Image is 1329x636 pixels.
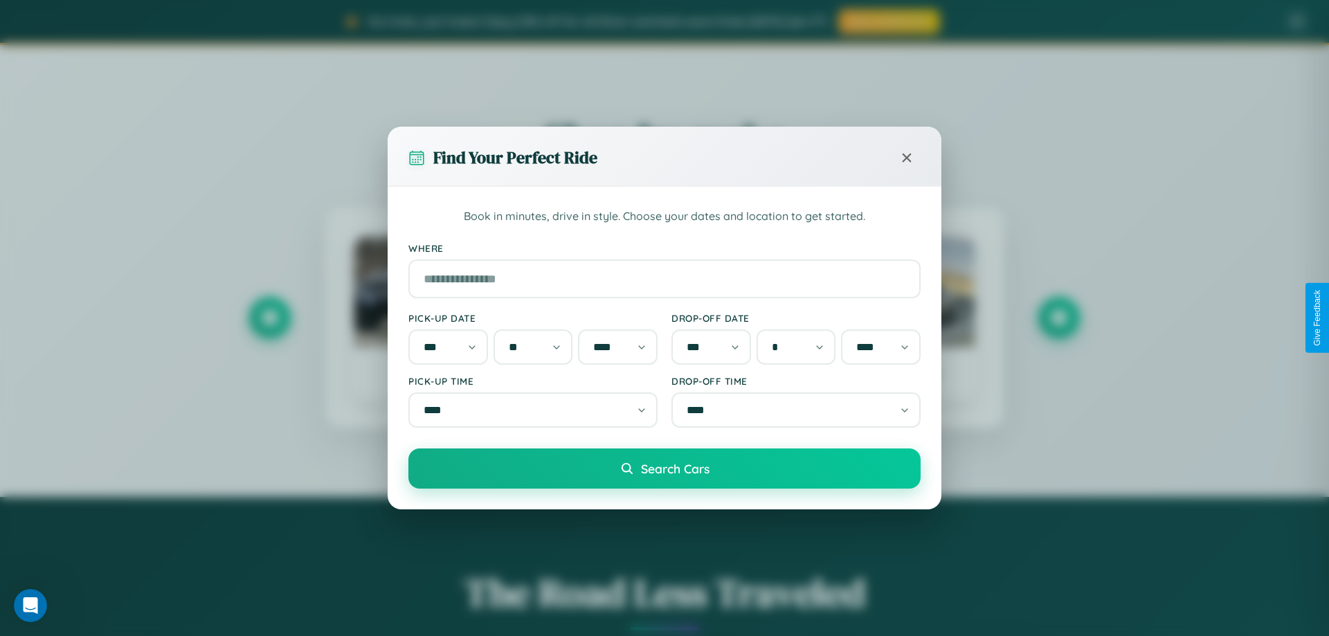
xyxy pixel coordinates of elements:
p: Book in minutes, drive in style. Choose your dates and location to get started. [408,208,921,226]
label: Where [408,242,921,254]
label: Pick-up Date [408,312,658,324]
span: Search Cars [641,461,709,476]
label: Pick-up Time [408,375,658,387]
label: Drop-off Date [671,312,921,324]
button: Search Cars [408,448,921,489]
label: Drop-off Time [671,375,921,387]
h3: Find Your Perfect Ride [433,146,597,169]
